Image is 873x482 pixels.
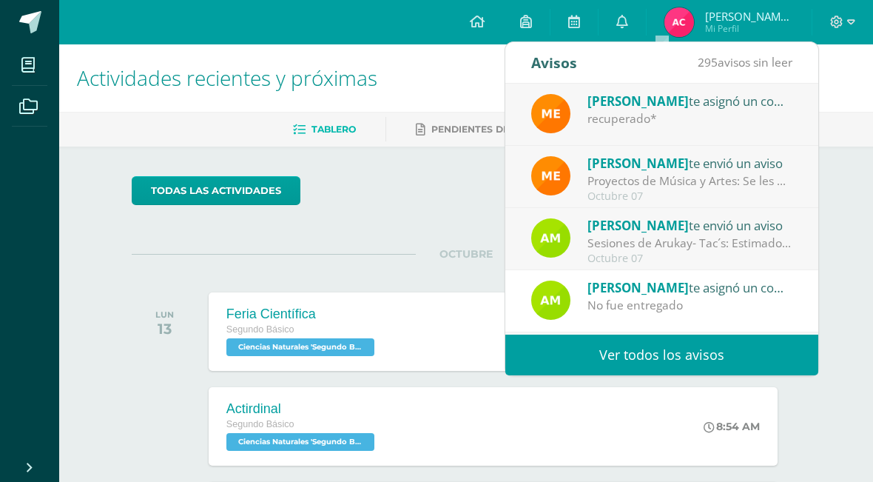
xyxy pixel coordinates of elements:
img: 1e7eebea3d4fe1d9b9af7ef6d3eca6d1.png [664,7,694,37]
span: Segundo Básico [226,324,294,335]
span: [PERSON_NAME][DATE] [705,9,794,24]
div: recuperado* [587,110,793,127]
div: 13 [155,320,174,338]
span: avisos sin leer [698,54,792,70]
a: Ver todos los avisos [505,335,818,375]
span: [PERSON_NAME] [587,217,689,234]
a: Pendientes de entrega [416,118,558,141]
div: No fue entregado [587,297,793,314]
div: Actirdinal [226,401,378,417]
div: Octubre 07 [587,190,793,203]
span: Tablero [311,124,356,135]
div: te asignó un comentario en 'Practica instrumental II' para 'Educación Musical' [587,91,793,110]
div: Sesiones de Arukay- Tac´s: Estimados estudiantes: Se les informa que aquellos que no realizaron l... [587,235,793,252]
a: todas las Actividades [132,176,300,205]
div: te envió un aviso [587,215,793,235]
span: Segundo Básico [226,419,294,429]
span: Ciencias Naturales 'Segundo Básico B' [226,433,374,451]
div: Feria Científica [226,307,378,322]
span: OCTUBRE [416,247,516,261]
div: 8:54 AM [704,420,760,433]
div: LUN [155,309,174,320]
span: [PERSON_NAME] [587,93,689,110]
div: Avisos [531,42,577,83]
img: bd5c7d90de01a998aac2bc4ae78bdcd9.png [531,156,570,195]
div: te asignó un comentario en 'Juego' para 'TACs' [587,278,793,297]
span: Actividades recientes y próximas [77,64,377,92]
span: Mi Perfil [705,22,794,35]
img: fb2ca82e8de93e60a5b7f1e46d7c79f5.png [531,218,570,258]
div: Octubre 07 [587,252,793,265]
span: [PERSON_NAME] [587,155,689,172]
span: Pendientes de entrega [431,124,558,135]
a: Tablero [293,118,356,141]
span: Ciencias Naturales 'Segundo Básico B' [226,338,374,356]
img: fb2ca82e8de93e60a5b7f1e46d7c79f5.png [531,281,570,320]
div: Proyectos de Música y Artes: Se les hace el recordatorio que para mañana deben traer el vestuario... [587,173,793,190]
img: bd5c7d90de01a998aac2bc4ae78bdcd9.png [531,94,570,133]
span: [PERSON_NAME] [587,279,689,296]
div: te envió un aviso [587,153,793,173]
span: 295 [698,54,718,70]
